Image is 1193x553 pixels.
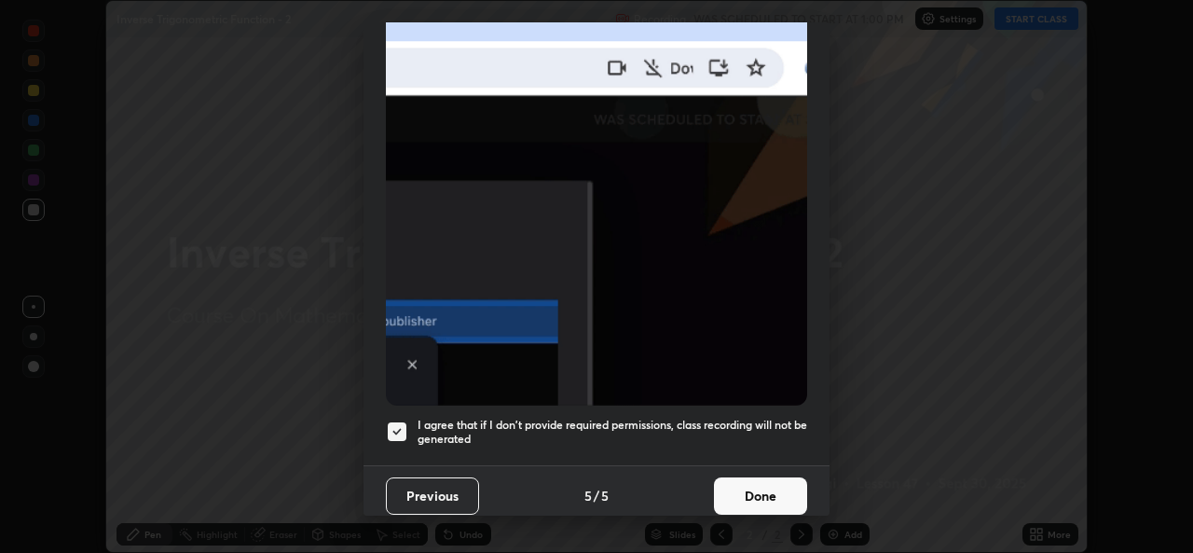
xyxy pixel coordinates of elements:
[584,486,592,505] h4: 5
[418,418,807,447] h5: I agree that if I don't provide required permissions, class recording will not be generated
[601,486,609,505] h4: 5
[714,477,807,515] button: Done
[594,486,599,505] h4: /
[386,477,479,515] button: Previous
